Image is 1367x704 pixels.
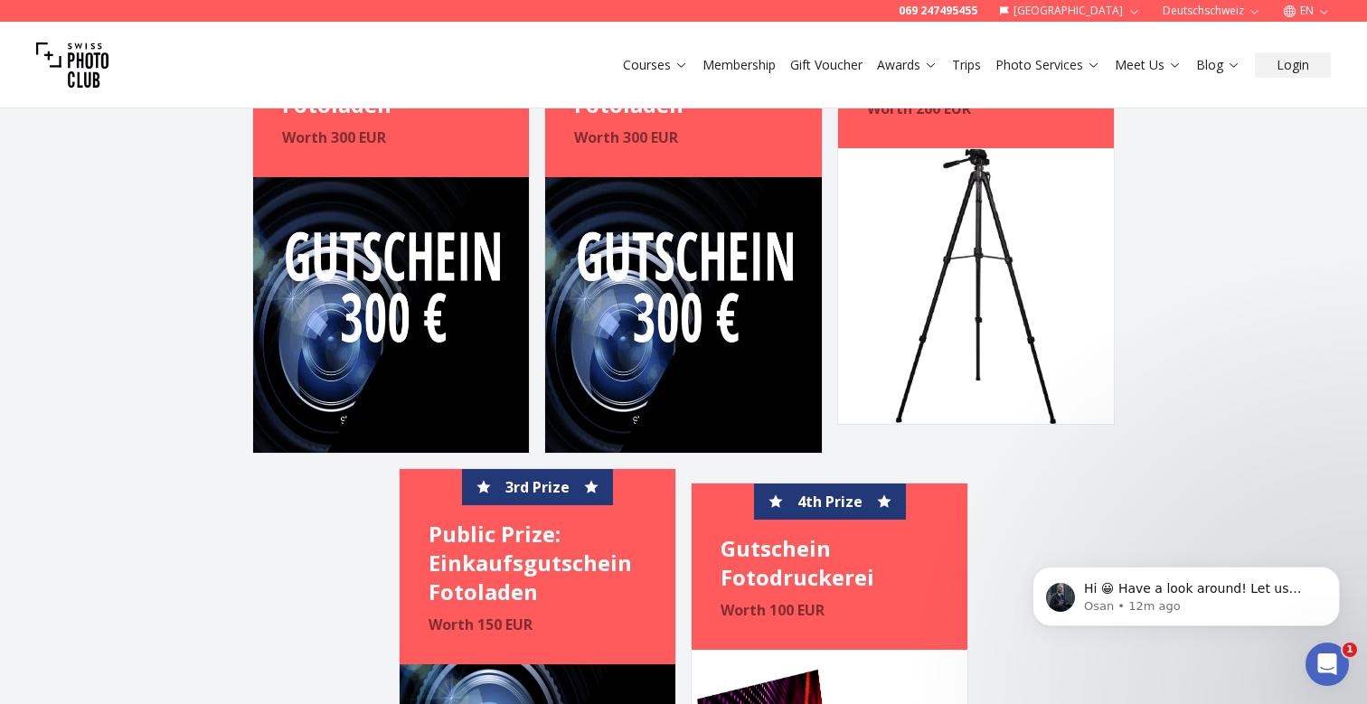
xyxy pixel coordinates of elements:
[988,52,1108,78] button: Photo Services
[695,52,783,78] button: Membership
[623,56,688,74] a: Courses
[899,4,977,18] a: 069 247495455
[790,56,863,74] a: Gift Voucher
[721,534,938,592] h4: Gutschein Fotodruckerei
[838,148,1114,424] img: Stativ
[282,127,500,148] p: Worth 300 EUR
[1189,52,1248,78] button: Blog
[574,127,792,148] p: Worth 300 EUR
[1108,52,1189,78] button: Meet Us
[945,52,988,78] button: Trips
[877,56,938,74] a: Awards
[36,29,108,101] img: Swiss photo club
[721,599,938,621] p: Worth 100 EUR
[1306,643,1349,686] iframe: Intercom live chat
[1255,52,1331,78] button: Login
[783,52,870,78] button: Gift Voucher
[702,56,776,74] a: Membership
[1115,56,1182,74] a: Meet Us
[545,177,821,453] img: Public Prize: Einkaufsgutschein Fotoladen
[429,614,646,635] p: Worth 150 EUR
[995,56,1100,74] a: Photo Services
[253,177,529,453] img: Jury Prize: Einkaufsgutschein Fotoladen
[1343,643,1357,657] span: 1
[1196,56,1240,74] a: Blog
[1005,529,1367,655] iframe: Intercom notifications message
[870,52,945,78] button: Awards
[952,56,981,74] a: Trips
[797,491,863,512] span: 4th Prize
[505,476,570,498] span: 3rd Prize
[616,52,695,78] button: Courses
[429,520,646,606] h4: Public Prize: Einkaufsgutschein Fotoladen
[867,98,1085,119] p: Worth 200 EUR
